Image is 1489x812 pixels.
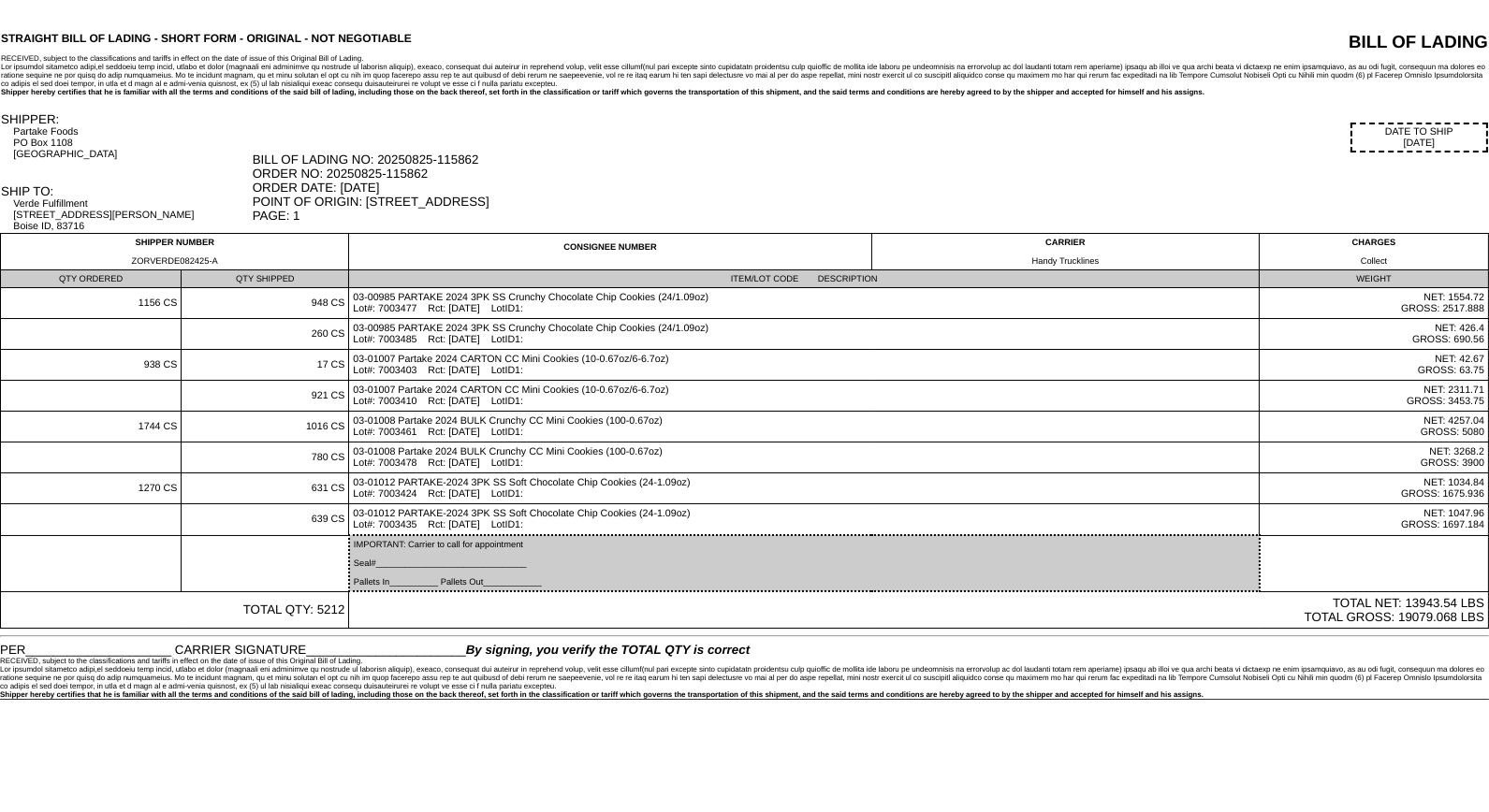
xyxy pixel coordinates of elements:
div: DATE TO SHIP [DATE] [1350,123,1488,152]
td: NET: 426.4 GROSS: 690.56 [1260,319,1489,350]
td: NET: 1554.72 GROSS: 2517.888 [1260,288,1489,319]
td: NET: 2311.71 GROSS: 3453.75 [1260,381,1489,412]
div: Partake Foods PO Box 1108 [GEOGRAPHIC_DATA] [13,126,250,160]
td: NET: 1047.96 GROSS: 1697.184 [1260,504,1489,536]
div: SHIPPER: [1,112,251,126]
td: TOTAL QTY: 5212 [1,591,349,629]
td: 03-01008 Partake 2024 BULK Crunchy CC Mini Cookies (100-0.67oz) Lot#: 7003478 Rct: [DATE] LotID1: [349,442,1260,473]
td: 1270 CS [1,473,182,504]
td: NET: 42.67 GROSS: 63.75 [1260,350,1489,381]
td: TOTAL NET: 13943.54 LBS TOTAL GROSS: 19079.068 LBS [349,591,1489,629]
td: CHARGES [1260,234,1489,270]
div: Collect [1263,256,1484,266]
td: NET: 3268.2 GROSS: 3900 [1260,442,1489,473]
div: SHIP TO: [1,184,251,198]
td: CONSIGNEE NUMBER [349,234,871,270]
div: BILL OF LADING [1091,32,1488,52]
td: 948 CS [182,288,349,319]
td: 1016 CS [182,412,349,442]
td: 260 CS [182,319,349,350]
td: 03-01012 PARTAKE-2024 3PK SS Soft Chocolate Chip Cookies (24-1.09oz) Lot#: 7003435 Rct: [DATE] Lo... [349,504,1260,536]
td: 1156 CS [1,288,182,319]
span: By signing, you verify the TOTAL QTY is correct [466,643,750,657]
div: BILL OF LADING NO: 20250825-115862 ORDER NO: 20250825-115862 ORDER DATE: [DATE] POINT OF ORIGIN: ... [253,152,1488,223]
td: NET: 4257.04 GROSS: 5080 [1260,412,1489,442]
td: 03-01007 Partake 2024 CARTON CC Mini Cookies (10-0.67oz/6-6.7oz) Lot#: 7003410 Rct: [DATE] LotID1: [349,381,1260,412]
td: IMPORTANT: Carrier to call for appointment Seal#_______________________________ Pallets In_______... [349,535,1260,591]
td: 17 CS [182,350,349,381]
td: 03-01012 PARTAKE-2024 3PK SS Soft Chocolate Chip Cookies (24-1.09oz) Lot#: 7003424 Rct: [DATE] Lo... [349,473,1260,504]
td: 938 CS [1,350,182,381]
div: Handy Trucklines [876,256,1255,266]
td: WEIGHT [1260,270,1489,288]
td: 921 CS [182,381,349,412]
div: Shipper hereby certifies that he is familiar with all the terms and conditions of the said bill o... [1,88,1488,96]
td: NET: 1034.84 GROSS: 1675.936 [1260,473,1489,504]
td: QTY ORDERED [1,270,182,288]
td: 631 CS [182,473,349,504]
div: ZORVERDE082425-A [5,256,344,266]
td: SHIPPER NUMBER [1,234,349,270]
td: 03-01007 Partake 2024 CARTON CC Mini Cookies (10-0.67oz/6-6.7oz) Lot#: 7003403 Rct: [DATE] LotID1: [349,350,1260,381]
div: Verde Fulfillment [STREET_ADDRESS][PERSON_NAME] Boise ID, 83716 [13,198,250,232]
td: ITEM/LOT CODE DESCRIPTION [349,270,1260,288]
td: 780 CS [182,442,349,473]
td: 639 CS [182,504,349,536]
td: 03-00985 PARTAKE 2024 3PK SS Crunchy Chocolate Chip Cookies (24/1.09oz) Lot#: 7003485 Rct: [DATE]... [349,319,1260,350]
td: 03-00985 PARTAKE 2024 3PK SS Crunchy Chocolate Chip Cookies (24/1.09oz) Lot#: 7003477 Rct: [DATE]... [349,288,1260,319]
td: CARRIER [871,234,1259,270]
td: 03-01008 Partake 2024 BULK Crunchy CC Mini Cookies (100-0.67oz) Lot#: 7003461 Rct: [DATE] LotID1: [349,412,1260,442]
td: QTY SHIPPED [182,270,349,288]
td: 1744 CS [1,412,182,442]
